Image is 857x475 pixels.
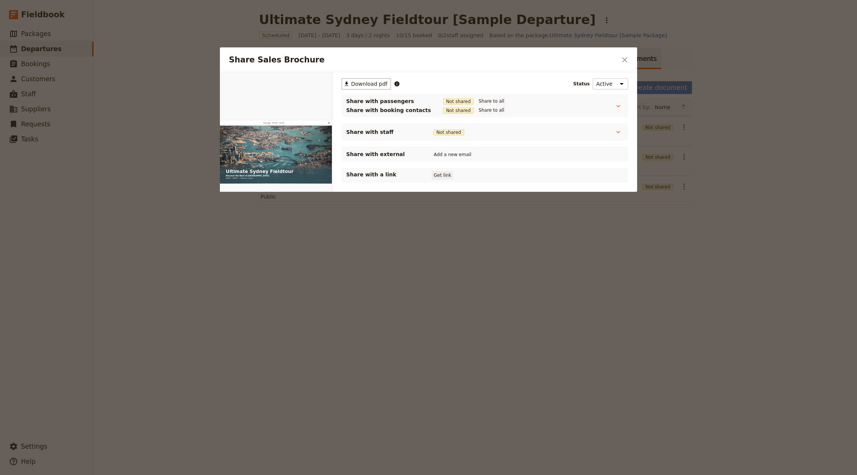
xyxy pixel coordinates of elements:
button: Share to all [477,106,506,114]
span: Share with external [346,150,421,158]
span: Not shared [433,129,464,135]
button: Add a new email [432,150,473,159]
button: ​Download pdf [342,78,391,90]
h1: Ultimate Sydney Fieldtour [27,208,316,229]
button: Get link [432,171,453,179]
select: Status [593,78,628,90]
button: Download pdf [462,5,475,17]
a: Itinerary [255,6,277,16]
span: Not shared [443,108,474,114]
button: Close dialog [618,53,631,66]
h2: Share Sales Brochure [229,54,617,65]
span: [DATE] – [DATE] [27,242,77,251]
span: Not shared [443,99,474,105]
a: Cover page [188,6,218,16]
span: Download pdf [351,80,388,88]
span: Share with passengers [346,97,431,105]
p: Share with a link [346,171,421,178]
span: Status [573,81,590,87]
button: Share to all [477,97,506,105]
span: Share with staff [346,128,421,136]
p: Discover the Best of [GEOGRAPHIC_DATA] [27,231,316,242]
span: Share with booking contacts [346,106,431,114]
span: 2 nights & 3 days [86,242,142,251]
a: Overview [224,6,249,16]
